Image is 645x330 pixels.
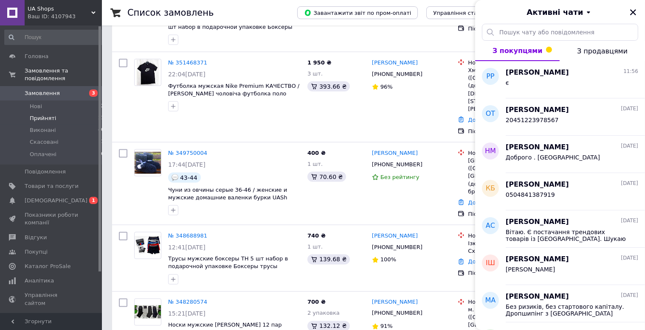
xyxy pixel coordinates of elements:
a: [PERSON_NAME] [372,149,418,157]
button: ОТ[PERSON_NAME][DATE]20451223978567 [475,98,645,136]
img: Фото товару [137,59,158,86]
span: Активні чати [527,7,583,18]
span: Каталог ProSale [25,263,70,270]
span: [DATE] [621,143,638,150]
div: [PHONE_NUMBER] [370,308,424,319]
span: ІШ [486,258,495,268]
a: Фото товару [134,59,161,86]
a: № 348280574 [168,299,207,305]
button: Завантажити звіт по пром-оплаті [297,6,418,19]
span: Без рейтингу [380,174,420,180]
a: Додати ЕН [468,199,499,206]
a: [PERSON_NAME] [372,299,418,307]
span: 700 ₴ [307,299,326,305]
span: 100% [380,257,396,263]
button: РР[PERSON_NAME]11:56є [475,61,645,98]
span: Доброго . [GEOGRAPHIC_DATA] [506,154,600,161]
span: Замовлення [25,89,60,97]
div: Нова Пошта [468,299,554,306]
span: Трусы мужские боксеры TH 5 шт набор в подарочной упаковке Боксеры трусы чоловічі труси боксери [168,256,288,278]
span: З покупцями [493,47,543,55]
span: є [506,79,509,86]
a: № 351468371 [168,59,207,66]
span: Аналітика [25,277,54,285]
div: Нова Пошта [468,149,554,157]
span: З продавцями [577,47,628,55]
a: Чуни из овчины серые 36-46 / женские и мужские домашние валенки бурки UASh [168,187,287,201]
span: 2 [101,103,104,110]
span: Вітаю. Є постачання трендових товарів із [GEOGRAPHIC_DATA]. Шукаю дропшиперів. TG: песик dianor1 [506,229,626,242]
span: 22:04[DATE] [168,71,206,78]
button: ІШ[PERSON_NAME][DATE][PERSON_NAME] [475,248,645,285]
span: Оплачені [30,151,56,158]
span: [PERSON_NAME] [506,143,569,152]
span: 91% [380,323,393,330]
div: 139.68 ₴ [307,254,350,265]
span: [PERSON_NAME] [506,254,569,264]
span: 11:56 [623,68,638,75]
a: Трусы мужские боксеры [PERSON_NAME] 5 шт набор в подарочной упаковке Боксеры трусы чоловічі труси... [168,16,293,38]
span: 1 шт. [307,243,323,250]
div: [GEOGRAPHIC_DATA] ([GEOGRAPHIC_DATA], [GEOGRAPHIC_DATA].), №47 (до 30 кг): вул. Героїв 93-ї брига... [468,157,554,196]
span: 96% [380,84,393,90]
a: № 349750004 [168,150,207,156]
span: [PERSON_NAME] [506,180,569,190]
a: Футболка мужская Nike Premium КАЧЕСТВО / [PERSON_NAME] чоловіча футболка поло майка XL [168,83,299,105]
div: [PHONE_NUMBER] [370,242,424,253]
span: [PERSON_NAME] [506,292,569,302]
span: 0504841387919 [506,191,555,198]
span: Нові [30,103,42,110]
span: Покупці [25,248,48,256]
span: АС [486,221,495,231]
a: [PERSON_NAME] [372,232,418,240]
button: НМ[PERSON_NAME][DATE]Доброго . [GEOGRAPHIC_DATA] [475,136,645,173]
span: Повідомлення [25,168,66,176]
span: [PERSON_NAME] [506,105,569,115]
h1: Список замовлень [127,8,214,18]
span: [PERSON_NAME] [506,68,569,78]
button: З покупцями [475,41,560,61]
div: Нова Пошта [468,232,554,240]
a: № 348688981 [168,232,207,239]
span: [DATE] [621,217,638,224]
img: :speech_balloon: [172,174,178,181]
span: 1 950 ₴ [307,59,331,66]
span: 2 упаковка [307,310,340,316]
span: [DATE] [621,254,638,262]
a: Додати ЕН [468,117,499,123]
a: [PERSON_NAME] [372,59,418,67]
button: АС[PERSON_NAME][DATE]Вітаю. Є постачання трендових товарів із [GEOGRAPHIC_DATA]. Шукаю дропшипері... [475,210,645,248]
img: Фото товару [135,305,161,319]
span: 15:21[DATE] [168,310,206,317]
span: [PERSON_NAME] [506,217,569,227]
span: Скасовані [30,138,59,146]
span: 1 шт. [307,161,323,167]
span: Товари та послуги [25,182,79,190]
span: 1 [89,197,98,204]
div: Післяплата [468,25,554,33]
span: Виконані [30,126,56,134]
span: 21 [98,115,104,122]
span: КБ [486,184,495,193]
span: ОТ [486,109,495,119]
span: 12:41[DATE] [168,244,206,251]
button: Закрити [628,7,638,17]
span: 17:44[DATE] [168,161,206,168]
a: Фото товару [134,149,161,176]
span: [PERSON_NAME] [506,266,555,273]
span: [DATE] [621,105,638,112]
span: Відгуки [25,234,47,241]
div: Хмільник ([GEOGRAPHIC_DATA].), №3 (до 10 кг): вул. [DEMOGRAPHIC_DATA][STREET_ADDRESS][PERSON_NAME] [468,67,554,113]
span: [DATE] [621,180,638,187]
span: Без ризиків, без стартового капіталу. Дропшипінг з [GEOGRAPHIC_DATA] песик dianor1 [506,303,626,317]
span: 11 [98,138,104,146]
span: Замовлення та повідомлення [25,67,102,82]
span: 20451223978567 [506,117,559,123]
span: 0 [101,151,104,158]
span: 400 ₴ [307,150,326,156]
div: Нова Пошта [468,59,554,67]
span: 740 ₴ [307,232,326,239]
span: Управління статусами [433,10,498,16]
